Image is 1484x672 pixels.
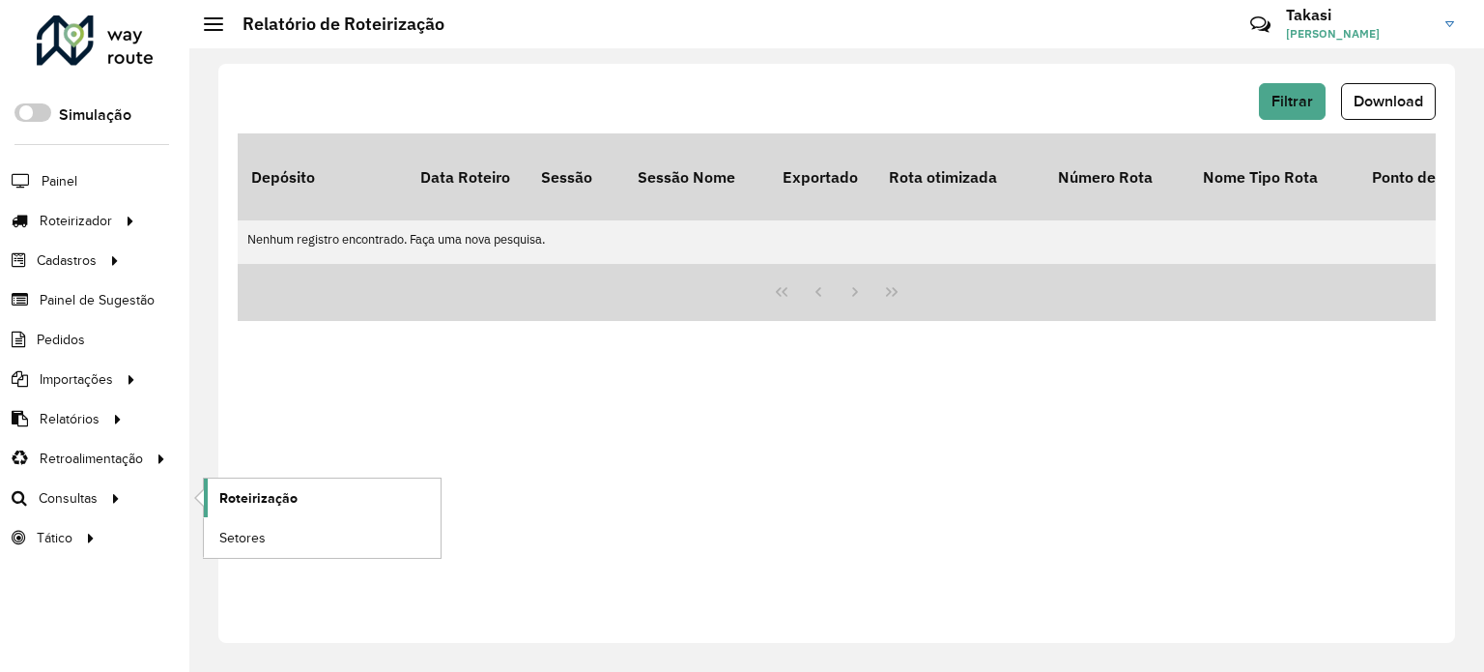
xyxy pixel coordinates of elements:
[238,133,407,220] th: Depósito
[40,290,155,310] span: Painel de Sugestão
[1271,93,1313,109] span: Filtrar
[219,488,298,509] span: Roteirização
[1341,83,1436,120] button: Download
[1044,133,1189,220] th: Número Rota
[37,250,97,271] span: Cadastros
[40,409,100,429] span: Relatórios
[1189,133,1358,220] th: Nome Tipo Rota
[40,369,113,390] span: Importações
[1259,83,1326,120] button: Filtrar
[1240,4,1281,45] a: Contato Rápido
[37,528,72,548] span: Tático
[1286,6,1431,24] h3: Takasi
[59,103,131,127] label: Simulação
[875,133,1044,220] th: Rota otimizada
[37,330,85,350] span: Pedidos
[42,171,77,191] span: Painel
[204,479,441,517] a: Roteirização
[624,133,769,220] th: Sessão Nome
[40,449,143,469] span: Retroalimentação
[223,14,444,35] h2: Relatório de Roteirização
[39,488,98,509] span: Consultas
[40,211,112,231] span: Roteirizador
[528,133,624,220] th: Sessão
[219,528,266,548] span: Setores
[204,518,441,557] a: Setores
[1286,25,1431,43] span: [PERSON_NAME]
[769,133,875,220] th: Exportado
[1354,93,1423,109] span: Download
[407,133,528,220] th: Data Roteiro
